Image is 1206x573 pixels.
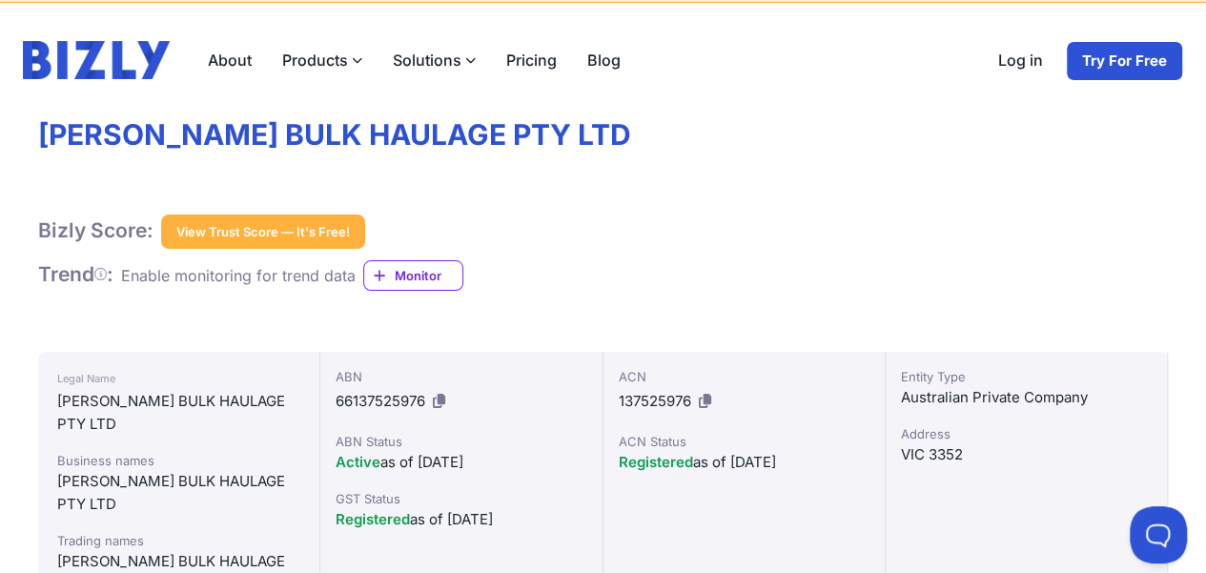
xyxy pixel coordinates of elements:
[57,470,300,516] div: [PERSON_NAME] BULK HAULAGE PTY LTD
[336,392,425,410] span: 66137525976
[901,424,1152,443] div: Address
[57,531,300,550] div: Trading names
[57,550,300,573] div: [PERSON_NAME] BULK HAULAGE
[38,262,113,286] span: Trend :
[57,451,300,470] div: Business names
[619,453,693,471] span: Registered
[901,443,1152,466] div: VIC 3352
[38,218,153,243] h1: Bizly Score:
[572,41,636,79] a: Blog
[363,260,463,291] a: Monitor
[57,390,300,436] div: [PERSON_NAME] BULK HAULAGE PTY LTD
[161,215,365,249] button: View Trust Score — It's Free!
[336,510,410,528] span: Registered
[336,489,586,508] div: GST Status
[57,367,300,390] div: Legal Name
[395,266,462,285] span: Monitor
[491,41,572,79] a: Pricing
[193,41,267,79] a: About
[619,367,869,386] div: ACN
[38,117,1168,153] h1: [PERSON_NAME] BULK HAULAGE PTY LTD
[983,41,1058,81] a: Log in
[901,367,1152,386] div: Entity Type
[336,451,586,474] div: as of [DATE]
[336,367,586,386] div: ABN
[619,451,869,474] div: as of [DATE]
[336,453,380,471] span: Active
[1066,41,1183,81] a: Try For Free
[121,264,356,287] div: Enable monitoring for trend data
[336,508,586,531] div: as of [DATE]
[1130,506,1187,563] iframe: Toggle Customer Support
[901,386,1152,409] div: Australian Private Company
[378,41,491,79] label: Solutions
[619,432,869,451] div: ACN Status
[619,392,691,410] span: 137525976
[336,432,586,451] div: ABN Status
[23,41,170,79] img: bizly_logo.svg
[267,41,378,79] label: Products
